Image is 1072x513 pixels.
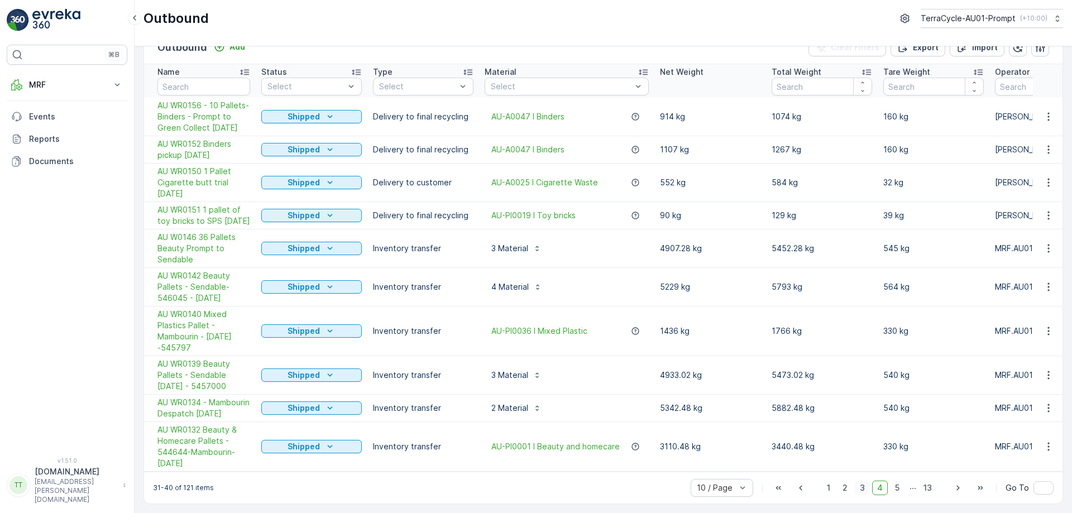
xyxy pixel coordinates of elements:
p: 584 kg [772,177,872,188]
span: AU WR0139 Beauty Pallets - Sendable [DATE] - 5457000 [157,358,250,392]
span: AU WR0140 Mixed Plastics Pallet - Mambourin - [DATE] -545797 [157,309,250,353]
span: AU WR0142 Beauty Pallets - Sendable- 546045 - [DATE] [157,270,250,304]
span: AU WR0152 Binders pickup [DATE] [157,138,250,161]
input: Search [883,78,984,95]
button: 3 Material [485,366,548,384]
p: Outbound [143,9,209,27]
a: AU WR0139 Beauty Pallets - Sendable 12/03/2025 - 5457000 [157,358,250,392]
p: Shipped [288,402,320,414]
p: 330 kg [883,441,984,452]
p: Inventory transfer [373,370,473,381]
p: 4907.28 kg [660,243,760,254]
button: Shipped [261,280,362,294]
p: Select [491,81,631,92]
p: Import [972,42,998,53]
p: Select [267,81,344,92]
p: Delivery to final recycling [373,111,473,122]
p: 31-40 of 121 items [153,483,214,492]
button: Shipped [261,440,362,453]
span: AU WR0151 1 pallet of toy bricks to SPS [DATE] [157,204,250,227]
a: AU W0146 36 Pallets Beauty Prompt to Sendable [157,232,250,265]
button: TerraCycle-AU01-Prompt(+10:00) [921,9,1063,28]
p: Shipped [288,177,320,188]
p: Net Weight [660,66,703,78]
a: Documents [7,150,127,172]
a: Events [7,106,127,128]
button: Shipped [261,143,362,156]
p: 4 Material [491,281,529,293]
p: 564 kg [883,281,984,293]
p: Shipped [288,281,320,293]
p: Select [379,81,456,92]
p: 552 kg [660,177,760,188]
a: AU-PI0001 I Beauty and homecare [491,441,620,452]
p: 5452.28 kg [772,243,872,254]
button: Add [209,40,250,54]
p: Inventory transfer [373,402,473,414]
p: 5793 kg [772,281,872,293]
p: 2 Material [491,402,528,414]
p: Inventory transfer [373,325,473,337]
p: 914 kg [660,111,760,122]
p: 540 kg [883,402,984,414]
p: 39 kg [883,210,984,221]
p: ( +10:00 ) [1020,14,1047,23]
p: TerraCycle-AU01-Prompt [921,13,1016,24]
span: 4 [872,481,888,495]
p: 540 kg [883,370,984,381]
p: Export [913,42,939,53]
a: AU-PI0036 I Mixed Plastic [491,325,587,337]
a: AU-A0025 I Cigarette Waste [491,177,598,188]
p: Inventory transfer [373,441,473,452]
a: Reports [7,128,127,150]
span: AU-A0047 I Binders [491,144,564,155]
p: 545 kg [883,243,984,254]
p: Type [373,66,393,78]
p: 3440.48 kg [772,441,872,452]
p: Inventory transfer [373,243,473,254]
p: Delivery to final recycling [373,144,473,155]
button: Export [891,39,945,56]
p: 330 kg [883,325,984,337]
p: Shipped [288,111,320,122]
a: AU WR0156 - 10 Pallets- Binders - Prompt to Green Collect 12.5.2025 [157,100,250,133]
p: MRF [29,79,105,90]
p: 5229 kg [660,281,760,293]
span: 1 [822,481,835,495]
p: 1107 kg [660,144,760,155]
button: 3 Material [485,239,548,257]
button: Shipped [261,368,362,382]
span: Go To [1006,482,1029,493]
p: Shipped [288,243,320,254]
span: AU WR0134 - Mambourin Despatch [DATE] [157,397,250,419]
p: Shipped [288,325,320,337]
button: Shipped [261,324,362,338]
p: 160 kg [883,144,984,155]
img: logo_light-DOdMpM7g.png [32,9,80,31]
a: AU WR0140 Mixed Plastics Pallet - Mambourin - 13/03/2025 -545797 [157,309,250,353]
p: 4933.02 kg [660,370,760,381]
p: ... [910,481,916,495]
p: Clear Filters [831,42,879,53]
a: AU-PI0019 I Toy bricks [491,210,576,221]
a: AU WR0132 Beauty & Homecare Pallets - 544644-Mambourin- 5/02/2025 [157,424,250,469]
button: MRF [7,74,127,96]
p: Shipped [288,144,320,155]
a: AU WR0152 Binders pickup 28.4.2025 [157,138,250,161]
button: Import [950,39,1004,56]
button: Shipped [261,242,362,255]
a: AU WR0151 1 pallet of toy bricks to SPS 22.4.2025 [157,204,250,227]
button: Shipped [261,401,362,415]
p: [DOMAIN_NAME] [35,466,117,477]
button: 2 Material [485,399,548,417]
button: Shipped [261,110,362,123]
p: Name [157,66,180,78]
a: AU-A0047 I Binders [491,111,564,122]
p: 5882.48 kg [772,402,872,414]
p: Shipped [288,441,320,452]
p: Documents [29,156,123,167]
